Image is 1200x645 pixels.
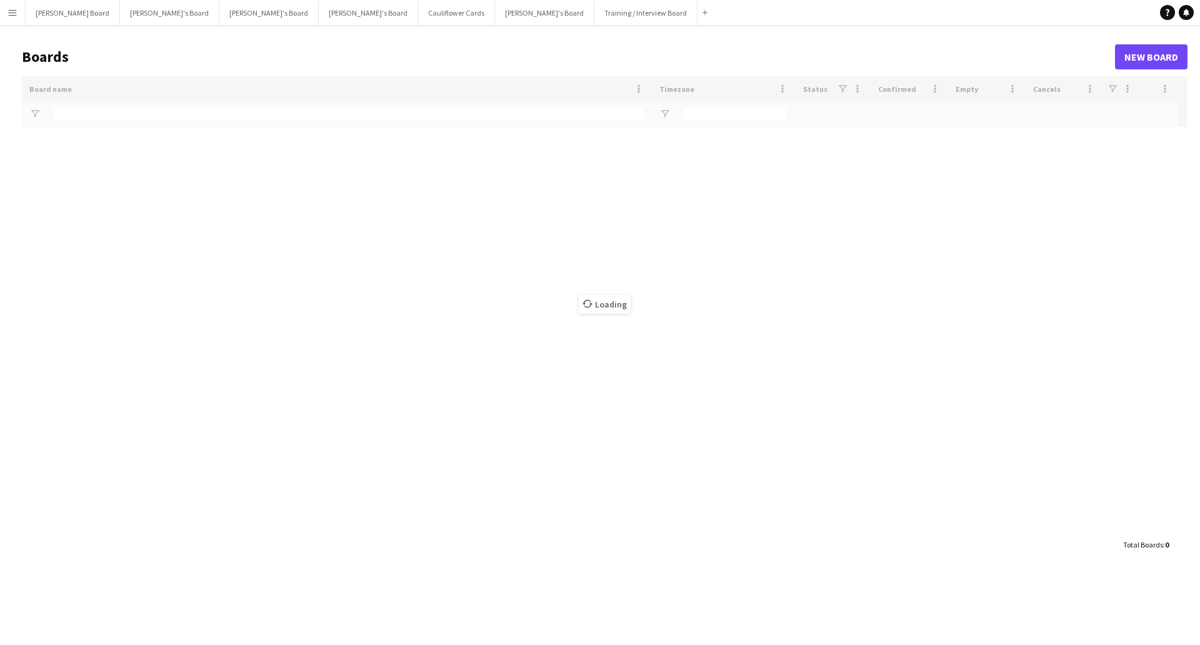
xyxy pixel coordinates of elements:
span: 0 [1165,540,1169,549]
button: [PERSON_NAME]'s Board [120,1,219,25]
button: Cauliflower Cards [418,1,495,25]
span: Total Boards [1123,540,1163,549]
button: [PERSON_NAME]'s Board [219,1,319,25]
button: [PERSON_NAME] Board [26,1,120,25]
button: [PERSON_NAME]'s Board [319,1,418,25]
button: [PERSON_NAME]'s Board [495,1,594,25]
h1: Boards [22,47,1115,66]
a: New Board [1115,44,1187,69]
span: Loading [579,295,631,314]
button: Training / Interview Board [594,1,697,25]
div: : [1123,532,1169,557]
